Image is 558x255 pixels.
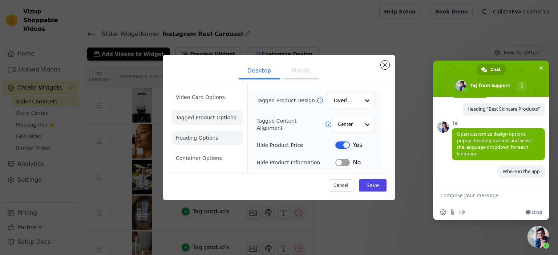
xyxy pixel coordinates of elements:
[468,106,540,112] span: Heading "Best Skincare Products"
[525,209,542,215] a: Crisp
[457,131,532,157] span: Open customize design options popup, heading options and select the language dropdown for each la...
[381,61,389,69] button: Close modal
[527,226,549,248] a: Close chat
[171,131,243,145] li: Heading Options
[477,64,506,75] a: Chat
[353,158,361,167] span: No
[531,209,542,215] span: Crisp
[329,179,353,192] button: Cancel
[490,64,501,75] span: Chat
[171,151,243,165] li: Container Options
[459,209,465,215] span: Audio message
[256,117,324,132] label: Tagged Content Alignment
[440,209,446,215] span: Insert an emoji
[450,209,456,215] span: Send a file
[359,179,387,192] button: Save
[537,64,545,72] span: Close chat
[440,186,527,204] textarea: Compose your message...
[256,141,335,149] label: Hide Product Price
[283,63,319,79] button: Mobile
[503,168,540,174] span: Where in the app
[256,97,316,104] label: Tagged Product Design
[353,141,362,149] span: Yes
[171,90,243,104] li: Video Card Options
[256,159,335,166] label: Hide Product Information
[452,121,545,126] span: Tej
[239,63,280,79] button: Desktop
[171,110,243,125] li: Tagged Product Options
